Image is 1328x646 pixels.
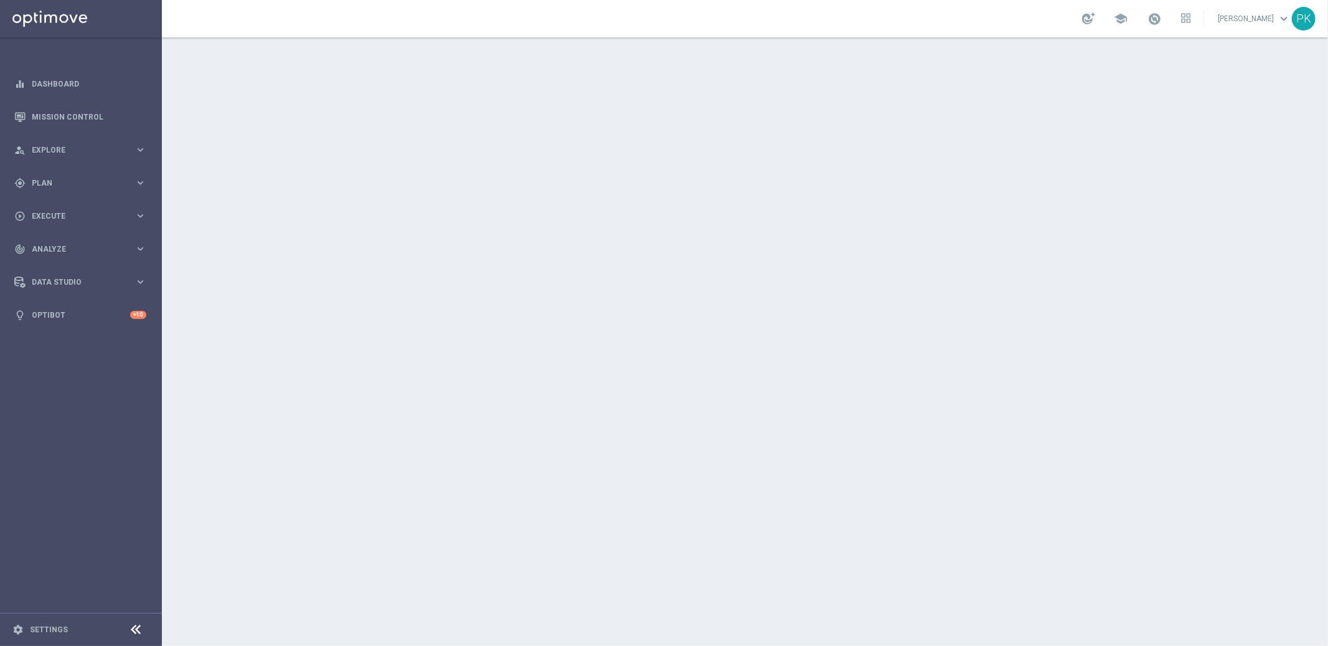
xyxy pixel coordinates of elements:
[1114,12,1128,26] span: school
[14,244,134,255] div: Analyze
[1277,12,1291,26] span: keyboard_arrow_down
[14,67,146,100] div: Dashboard
[134,144,146,156] i: keyboard_arrow_right
[14,178,147,188] button: gps_fixed Plan keyboard_arrow_right
[14,78,26,90] i: equalizer
[1292,7,1316,31] div: PK
[14,244,147,254] button: track_changes Analyze keyboard_arrow_right
[32,278,134,286] span: Data Studio
[14,145,147,155] button: person_search Explore keyboard_arrow_right
[14,211,134,222] div: Execute
[14,277,147,287] button: Data Studio keyboard_arrow_right
[32,146,134,154] span: Explore
[14,310,26,321] i: lightbulb
[134,210,146,222] i: keyboard_arrow_right
[14,211,147,221] button: play_circle_outline Execute keyboard_arrow_right
[32,100,146,133] a: Mission Control
[14,298,146,331] div: Optibot
[134,276,146,288] i: keyboard_arrow_right
[14,178,26,189] i: gps_fixed
[14,112,147,122] button: Mission Control
[14,178,134,189] div: Plan
[12,624,24,635] i: settings
[14,244,26,255] i: track_changes
[14,145,134,156] div: Explore
[14,277,134,288] div: Data Studio
[14,211,26,222] i: play_circle_outline
[134,177,146,189] i: keyboard_arrow_right
[14,79,147,89] button: equalizer Dashboard
[14,310,147,320] button: lightbulb Optibot +10
[130,311,146,319] div: +10
[32,179,134,187] span: Plan
[30,626,68,634] a: Settings
[32,245,134,253] span: Analyze
[14,145,26,156] i: person_search
[32,67,146,100] a: Dashboard
[1217,9,1292,28] a: [PERSON_NAME]keyboard_arrow_down
[134,243,146,255] i: keyboard_arrow_right
[14,100,146,133] div: Mission Control
[32,212,134,220] span: Execute
[32,298,130,331] a: Optibot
